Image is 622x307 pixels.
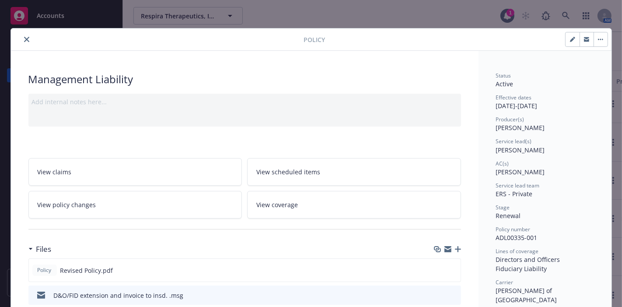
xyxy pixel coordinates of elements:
span: View claims [38,167,72,176]
a: View scheduled items [247,158,461,186]
span: Service lead team [496,182,540,189]
span: [PERSON_NAME] of [GEOGRAPHIC_DATA] [496,286,557,304]
div: Files [28,243,52,255]
a: View claims [28,158,242,186]
span: [PERSON_NAME] [496,146,545,154]
span: Effective dates [496,94,532,101]
button: preview file [450,291,458,300]
span: Policy [36,266,53,274]
span: [PERSON_NAME] [496,168,545,176]
div: Fiduciary Liability [496,264,594,273]
span: ERS - Private [496,190,533,198]
a: View policy changes [28,191,242,219]
button: download file [436,291,443,300]
span: Policy [304,35,325,44]
span: Policy number [496,226,531,233]
span: Renewal [496,212,521,220]
div: D&O/FID extension and invoice to insd. .msg [54,291,184,300]
span: AC(s) [496,160,509,167]
span: View policy changes [38,200,96,209]
span: Lines of coverage [496,247,539,255]
span: [PERSON_NAME] [496,124,545,132]
span: ADL00335-001 [496,233,538,242]
span: View scheduled items [256,167,320,176]
span: Active [496,80,514,88]
span: Revised Policy.pdf [60,266,113,275]
div: [DATE] - [DATE] [496,94,594,110]
div: Directors and Officers [496,255,594,264]
span: Status [496,72,511,79]
button: download file [435,266,442,275]
span: View coverage [256,200,298,209]
span: Stage [496,204,510,211]
button: close [21,34,32,45]
div: Add internal notes here... [32,97,458,106]
span: Service lead(s) [496,138,532,145]
button: preview file [449,266,457,275]
div: Management Liability [28,72,461,87]
span: Producer(s) [496,116,524,123]
a: View coverage [247,191,461,219]
h3: Files [36,243,52,255]
span: Carrier [496,279,514,286]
